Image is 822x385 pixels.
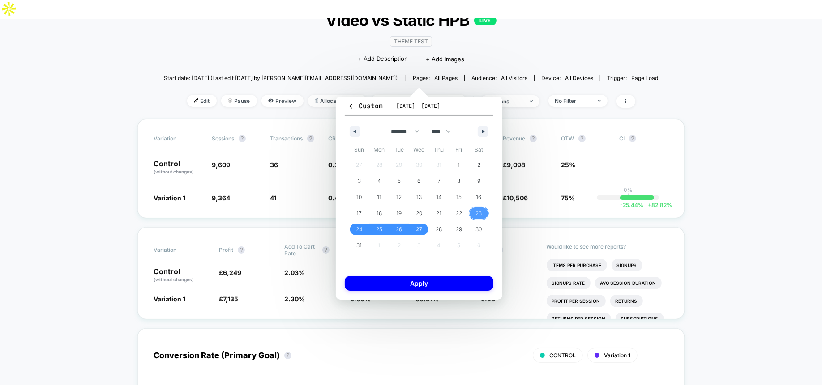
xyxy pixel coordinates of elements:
button: ? [307,135,314,142]
span: Thu [429,143,449,157]
span: Start date: [DATE] (Last edit [DATE] by [PERSON_NAME][EMAIL_ADDRESS][DOMAIN_NAME]) [164,75,398,81]
button: 25 [369,221,390,237]
span: 12 [396,189,402,205]
button: 18 [369,205,390,221]
span: 5 [398,173,401,189]
button: 20 [409,205,429,221]
button: 24 [349,221,369,237]
span: 41 [270,194,276,202]
span: OTW [561,135,610,142]
p: | [627,193,629,200]
span: 36 [270,161,278,169]
span: Profit [219,246,233,253]
img: end [228,98,232,103]
span: 14 [436,189,442,205]
span: Sessions [212,135,234,142]
button: ? [530,135,537,142]
li: Returns Per Session [547,313,611,325]
button: 23 [469,205,489,221]
span: 10 [356,189,362,205]
button: 29 [449,221,469,237]
span: Custom [347,102,383,110]
button: Custom[DATE] -[DATE] [345,101,493,116]
span: + Add Description [358,55,408,63]
li: Returns [610,295,643,307]
span: CONTROL [549,352,576,359]
span: 25 [376,221,382,237]
div: Audience: [471,75,527,81]
button: Apply [345,276,493,291]
button: 7 [429,173,449,189]
span: 4 [377,173,381,189]
span: Preview [261,95,304,107]
button: 10 [349,189,369,205]
button: 11 [369,189,390,205]
button: 28 [429,221,449,237]
button: 31 [349,237,369,254]
span: 2.30 % [285,295,305,303]
span: Page Load [631,75,658,81]
span: 19 [396,205,402,221]
button: 26 [389,221,409,237]
button: 4 [369,173,390,189]
span: Tue [389,143,409,157]
li: Subscriptions [616,313,664,325]
span: Wed [409,143,429,157]
button: 3 [349,173,369,189]
span: £ [219,269,241,276]
button: 22 [449,205,469,221]
button: 17 [349,205,369,221]
span: 25% [561,161,575,169]
button: 15 [449,189,469,205]
button: 8 [449,173,469,189]
span: 9 [477,173,480,189]
span: 22 [456,205,462,221]
span: 26 [396,221,402,237]
span: all devices [565,75,593,81]
img: rebalance [315,98,318,103]
p: Control [154,268,210,283]
button: 5 [389,173,409,189]
span: 29 [456,221,462,237]
span: Variation 1 [604,352,630,359]
span: Transactions [270,135,303,142]
div: Pages: [413,75,458,81]
span: 15 [456,189,462,205]
button: ? [238,246,245,254]
button: 30 [469,221,489,237]
span: 13 [416,189,422,205]
span: £ [219,295,238,303]
span: Variation 1 [154,295,185,303]
span: 2 [477,157,480,173]
button: 21 [429,205,449,221]
span: 8 [458,173,461,189]
button: 13 [409,189,429,205]
button: ? [284,352,291,359]
span: Revenue [503,135,525,142]
span: Mon [369,143,390,157]
span: £ [503,161,525,169]
button: 27 [409,221,429,237]
span: all pages [434,75,458,81]
span: Video vs Static HPB [188,11,633,30]
span: 10,506 [507,194,528,202]
li: Items Per Purchase [547,259,607,271]
span: 30 [476,221,482,237]
span: 1 [458,157,460,173]
span: Theme Test [390,36,432,47]
span: CI [619,135,668,142]
span: + [648,202,651,208]
button: ? [629,135,636,142]
span: Fri [449,143,469,157]
span: Edit [187,95,217,107]
p: 0% [624,186,633,193]
span: 18 [377,205,382,221]
span: 9,098 [507,161,525,169]
button: 6 [409,173,429,189]
span: (without changes) [154,169,194,174]
span: £ [503,194,528,202]
div: Trigger: [607,75,658,81]
span: [DATE] - [DATE] [396,102,440,110]
span: --- [619,162,668,175]
li: Avg Session Duration [595,277,662,289]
